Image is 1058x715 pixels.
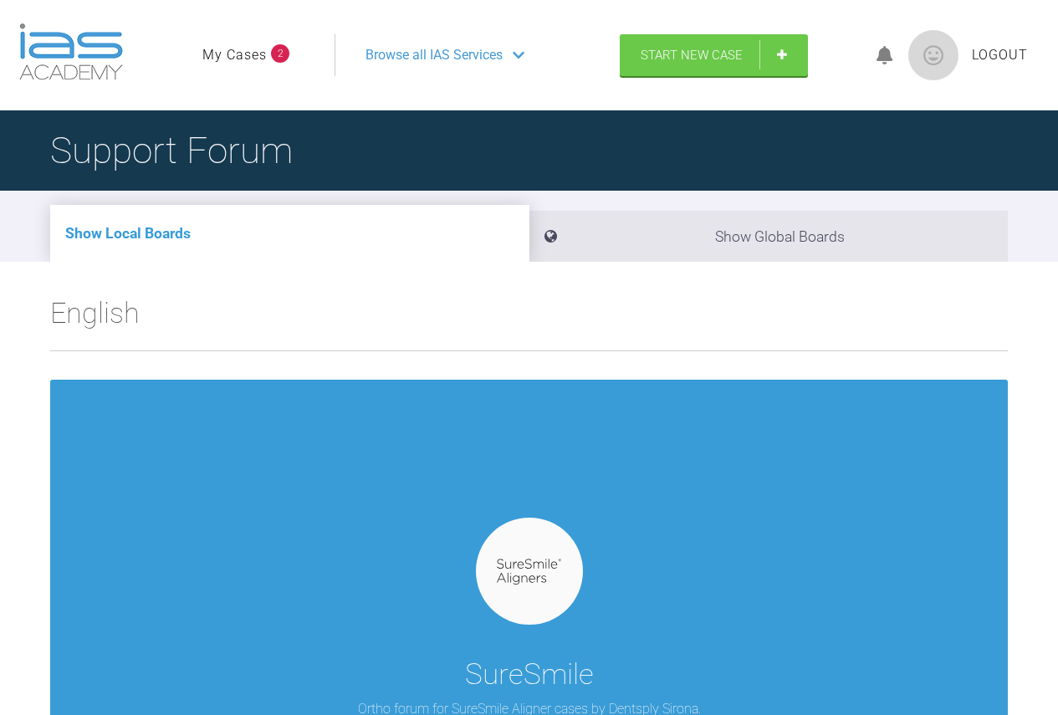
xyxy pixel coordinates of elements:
[908,30,958,80] img: profile.png
[19,23,123,80] img: logo-light.3e3ef733.png
[202,44,267,66] a: My Cases
[529,211,1009,262] li: Show Global Boards
[271,44,289,63] span: 2
[50,121,293,180] h1: Support Forum
[365,44,503,66] span: Browse all IAS Services
[50,290,1008,350] h2: English
[641,48,743,63] span: Start New Case
[620,34,808,76] a: Start New Case
[465,651,594,698] div: SureSmile
[497,559,561,585] img: suresmile.935bb804.svg
[50,205,529,262] li: Show Local Boards
[972,44,1028,66] a: Logout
